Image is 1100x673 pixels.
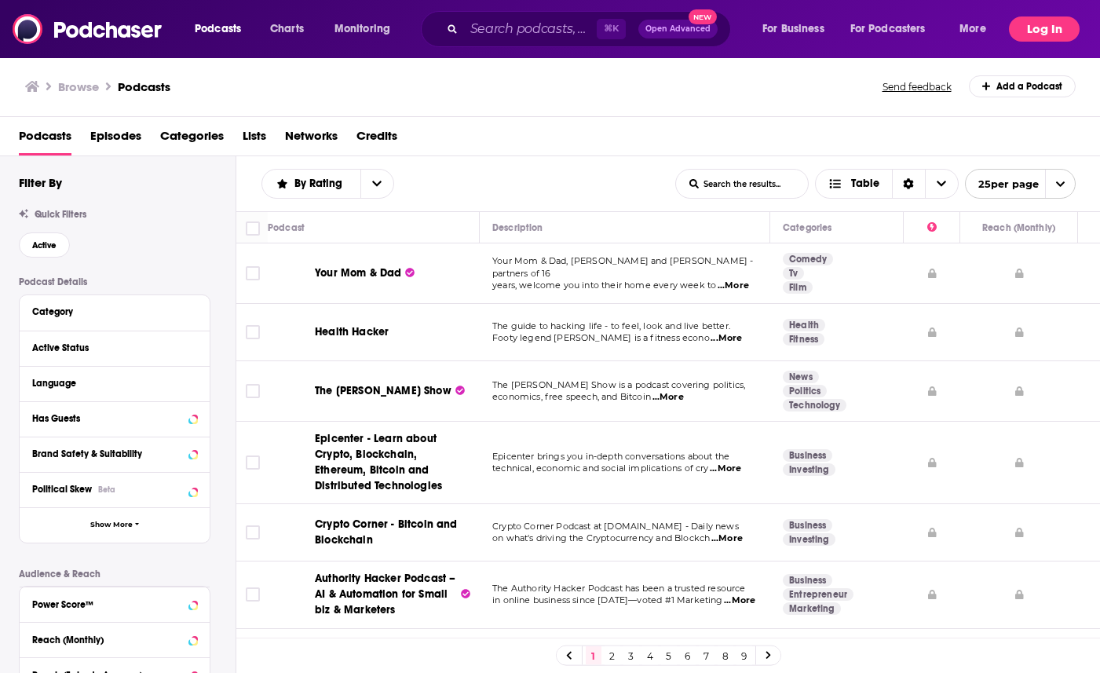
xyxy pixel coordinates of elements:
button: Open AdvancedNew [638,20,718,38]
span: Monitoring [334,18,390,40]
a: Tv [783,267,804,280]
a: Comedy [783,253,833,265]
span: Toggle select row [246,455,260,470]
span: New [689,9,717,24]
div: Language [32,378,187,389]
span: Charts [270,18,304,40]
a: Politics [783,385,827,397]
span: Podcasts [195,18,241,40]
a: Crypto Corner - Bitcoin and Blockchain [315,517,470,548]
a: 4 [642,646,658,665]
span: economics, free speech, and Bitcoin [492,391,651,402]
button: open menu [360,170,393,198]
div: Active Status [32,342,187,353]
span: Table [851,178,879,189]
a: Episodes [90,123,141,155]
span: ...More [724,594,755,607]
button: Reach (Monthly) [32,629,197,649]
a: Business [783,519,832,532]
span: The [PERSON_NAME] Show is a podcast covering politics, [492,379,745,390]
span: Your Mom & Dad, [PERSON_NAME] and [PERSON_NAME] - partners of 16 [492,255,753,279]
span: Epicenter brings you in-depth conversations about the [492,451,729,462]
div: Brand Safety & Suitability [32,448,184,459]
a: 6 [680,646,696,665]
div: Power Score™ [32,599,184,610]
button: Language [32,373,197,393]
a: Investing [783,533,835,546]
div: Reach (Monthly) [32,635,184,646]
button: Log In [1009,16,1080,42]
a: Health Hacker [315,324,389,340]
span: The [PERSON_NAME] Show [315,384,451,397]
a: Lists [243,123,266,155]
a: 1 [586,646,601,665]
a: 7 [699,646,714,665]
a: Marketing [783,602,841,615]
a: The [PERSON_NAME] Show [315,383,465,399]
span: Toggle select row [246,525,260,539]
span: For Business [762,18,824,40]
span: 25 per page [966,172,1039,196]
a: Charts [260,16,313,42]
button: Category [32,302,197,321]
img: Podchaser - Follow, Share and Rate Podcasts [13,14,163,44]
span: years, welcome you into their home every week to [492,280,716,291]
span: The Authority Hacker Podcast has been a trusted resource [492,583,746,594]
div: Podcast [268,218,305,237]
div: Category [32,306,187,317]
span: Crypto Corner - Bitcoin and Blockchain [315,518,458,547]
div: Power Score [927,218,937,237]
div: Reach (Monthly) [982,218,1055,237]
h2: Choose List sort [261,169,394,199]
span: Your Mom & Dad [315,266,401,280]
span: Crypto Corner Podcast at [DOMAIN_NAME] - Daily news [492,521,739,532]
a: Fitness [783,333,824,346]
a: Your Mom & Dad [315,265,415,281]
a: 5 [661,646,677,665]
p: Podcast Details [19,276,210,287]
span: ...More [710,463,741,475]
a: Business [783,574,832,587]
div: Search podcasts, credits, & more... [436,11,746,47]
span: Quick Filters [35,209,86,220]
button: open menu [323,16,411,42]
button: Political SkewBeta [32,479,197,499]
a: Categories [160,123,224,155]
span: Authority Hacker Podcast – AI & Automation for Small biz & Marketers [315,572,455,616]
button: Power Score™ [32,594,197,613]
button: Has Guests [32,408,197,428]
button: open menu [948,16,1006,42]
span: Toggle select row [246,266,260,280]
span: For Podcasters [850,18,926,40]
button: Active Status [32,338,197,357]
button: Active [19,232,70,258]
span: Active [32,241,57,250]
span: By Rating [294,178,348,189]
input: Search podcasts, credits, & more... [464,16,597,42]
a: Networks [285,123,338,155]
span: on what's driving the Cryptocurrency and Blockch [492,532,710,543]
span: ...More [652,391,684,404]
h1: Podcasts [118,79,170,94]
button: open menu [965,169,1076,199]
button: Send feedback [878,80,956,93]
div: Has Guests [32,413,184,424]
button: Brand Safety & Suitability [32,444,197,463]
button: Choose View [815,169,959,199]
span: Toggle select row [246,587,260,602]
button: open menu [262,178,360,189]
button: open menu [840,16,948,42]
a: Technology [783,399,846,411]
span: ⌘ K [597,19,626,39]
div: Sort Direction [892,170,925,198]
button: open menu [184,16,261,42]
div: Categories [783,218,831,237]
h2: Filter By [19,175,62,190]
a: Add a Podcast [969,75,1076,97]
a: Business [783,449,832,462]
a: Investing [783,463,835,476]
button: open menu [751,16,844,42]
